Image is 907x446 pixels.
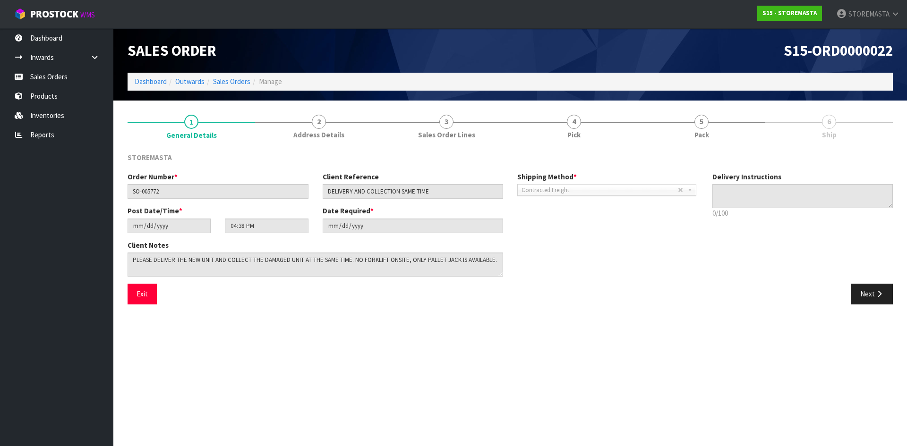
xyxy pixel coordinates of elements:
input: Order Number [128,184,308,199]
p: 0/100 [712,208,893,218]
span: Ship [822,130,837,140]
span: 6 [822,115,836,129]
a: Sales Orders [213,77,250,86]
span: Address Details [293,130,344,140]
span: STOREMASTA [128,153,172,162]
a: Outwards [175,77,205,86]
label: Client Notes [128,240,169,250]
span: Pick [567,130,581,140]
button: Next [851,284,893,304]
span: Contracted Freight [522,185,678,196]
a: Dashboard [135,77,167,86]
span: Sales Order Lines [418,130,475,140]
label: Order Number [128,172,178,182]
span: Pack [694,130,709,140]
label: Delivery Instructions [712,172,781,182]
span: General Details [166,130,217,140]
span: 3 [439,115,453,129]
span: Sales Order [128,41,216,60]
span: Manage [259,77,282,86]
span: STOREMASTA [848,9,890,18]
small: WMS [80,10,95,19]
span: General Details [128,145,893,311]
label: Date Required [323,206,374,216]
span: 4 [567,115,581,129]
label: Client Reference [323,172,379,182]
span: 1 [184,115,198,129]
button: Exit [128,284,157,304]
span: S15-ORD0000022 [784,41,893,60]
span: 2 [312,115,326,129]
span: 5 [694,115,709,129]
label: Post Date/Time [128,206,182,216]
img: cube-alt.png [14,8,26,20]
input: Client Reference [323,184,504,199]
span: ProStock [30,8,78,20]
label: Shipping Method [517,172,577,182]
strong: S15 - STOREMASTA [762,9,817,17]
